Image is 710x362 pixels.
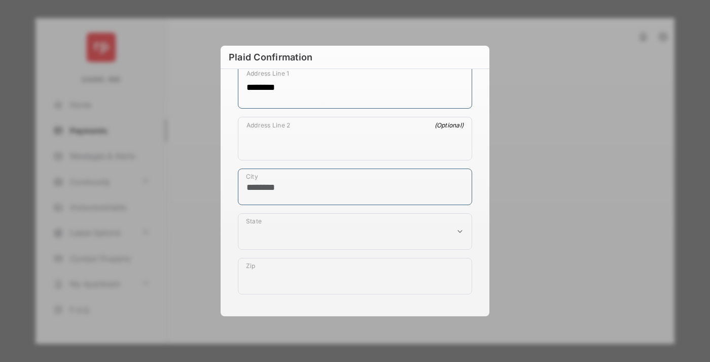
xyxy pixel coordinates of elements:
[238,213,472,250] div: payment_method_screening[postal_addresses][administrativeArea]
[238,258,472,294] div: payment_method_screening[postal_addresses][postalCode]
[221,46,489,69] h6: Plaid Confirmation
[238,65,472,109] div: payment_method_screening[postal_addresses][addressLine1]
[238,169,472,205] div: payment_method_screening[postal_addresses][locality]
[238,117,472,160] div: payment_method_screening[postal_addresses][addressLine2]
